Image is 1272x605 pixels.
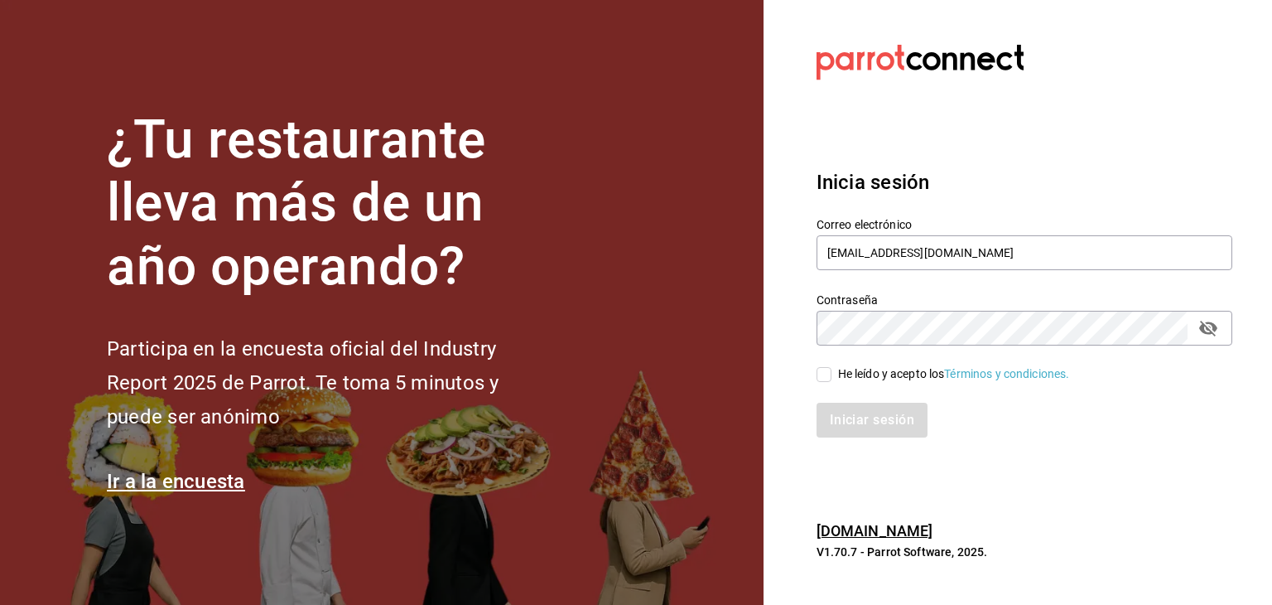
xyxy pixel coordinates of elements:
p: V1.70.7 - Parrot Software, 2025. [817,544,1232,560]
a: [DOMAIN_NAME] [817,522,933,540]
label: Correo electrónico [817,218,1232,230]
h3: Inicia sesión [817,167,1232,197]
div: He leído y acepto los [838,365,1070,383]
label: Contraseña [817,293,1232,305]
a: Términos y condiciones. [944,367,1069,380]
button: passwordField [1194,314,1222,342]
a: Ir a la encuesta [107,470,245,493]
h1: ¿Tu restaurante lleva más de un año operando? [107,109,554,299]
h2: Participa en la encuesta oficial del Industry Report 2025 de Parrot. Te toma 5 minutos y puede se... [107,332,554,433]
input: Ingresa tu correo electrónico [817,235,1232,270]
